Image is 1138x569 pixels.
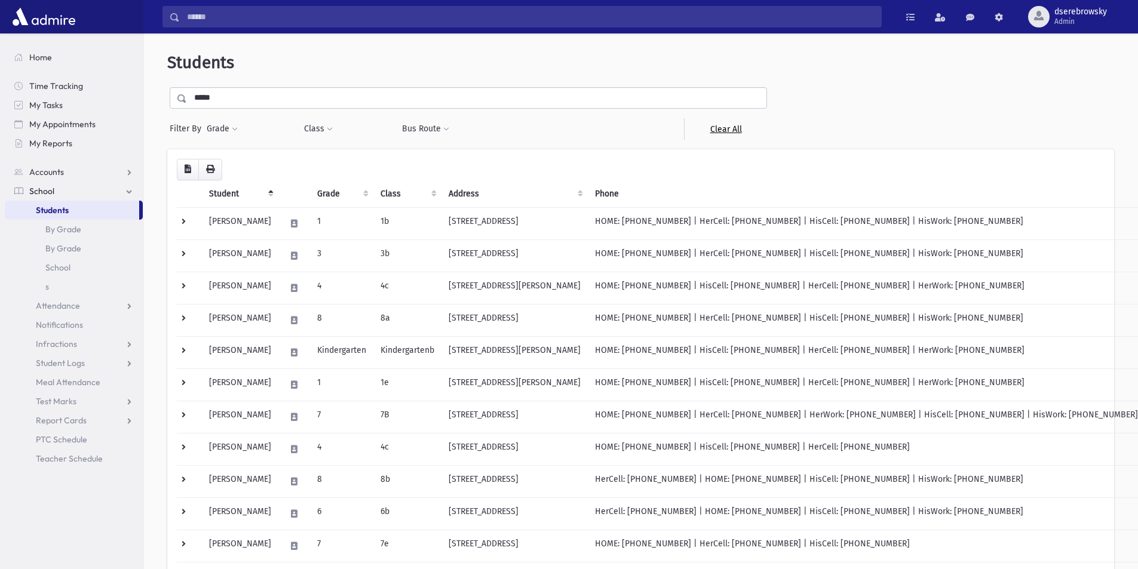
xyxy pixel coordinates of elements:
[29,138,72,149] span: My Reports
[36,453,103,464] span: Teacher Schedule
[180,6,881,27] input: Search
[5,182,143,201] a: School
[202,180,278,208] th: Student: activate to sort column descending
[373,207,441,239] td: 1b
[310,465,373,497] td: 8
[310,239,373,272] td: 3
[5,430,143,449] a: PTC Schedule
[5,315,143,334] a: Notifications
[441,180,588,208] th: Address: activate to sort column ascending
[202,401,278,433] td: [PERSON_NAME]
[202,207,278,239] td: [PERSON_NAME]
[202,433,278,465] td: [PERSON_NAME]
[202,465,278,497] td: [PERSON_NAME]
[170,122,206,135] span: Filter By
[1054,17,1107,26] span: Admin
[5,134,143,153] a: My Reports
[441,401,588,433] td: [STREET_ADDRESS]
[373,497,441,530] td: 6b
[36,415,87,426] span: Report Cards
[36,339,77,349] span: Infractions
[5,96,143,115] a: My Tasks
[5,239,143,258] a: By Grade
[29,100,63,110] span: My Tasks
[29,119,96,130] span: My Appointments
[36,300,80,311] span: Attendance
[441,433,588,465] td: [STREET_ADDRESS]
[310,304,373,336] td: 8
[36,358,85,368] span: Student Logs
[5,258,143,277] a: School
[441,239,588,272] td: [STREET_ADDRESS]
[202,272,278,304] td: [PERSON_NAME]
[441,368,588,401] td: [STREET_ADDRESS][PERSON_NAME]
[441,497,588,530] td: [STREET_ADDRESS]
[373,368,441,401] td: 1e
[202,239,278,272] td: [PERSON_NAME]
[198,159,222,180] button: Print
[441,207,588,239] td: [STREET_ADDRESS]
[177,159,199,180] button: CSV
[310,336,373,368] td: Kindergarten
[202,304,278,336] td: [PERSON_NAME]
[441,465,588,497] td: [STREET_ADDRESS]
[10,5,78,29] img: AdmirePro
[206,118,238,140] button: Grade
[373,239,441,272] td: 3b
[5,220,143,239] a: By Grade
[5,334,143,353] a: Infractions
[441,272,588,304] td: [STREET_ADDRESS][PERSON_NAME]
[5,277,143,296] a: s
[373,530,441,562] td: 7e
[36,396,76,407] span: Test Marks
[373,465,441,497] td: 8b
[373,401,441,433] td: 7B
[373,433,441,465] td: 4c
[5,48,143,67] a: Home
[684,118,767,140] a: Clear All
[29,186,54,196] span: School
[5,392,143,411] a: Test Marks
[373,180,441,208] th: Class: activate to sort column ascending
[5,201,139,220] a: Students
[310,433,373,465] td: 4
[441,304,588,336] td: [STREET_ADDRESS]
[5,296,143,315] a: Attendance
[373,336,441,368] td: Kindergartenb
[373,304,441,336] td: 8a
[202,368,278,401] td: [PERSON_NAME]
[5,449,143,468] a: Teacher Schedule
[29,167,64,177] span: Accounts
[5,115,143,134] a: My Appointments
[441,336,588,368] td: [STREET_ADDRESS][PERSON_NAME]
[310,368,373,401] td: 1
[29,52,52,63] span: Home
[373,272,441,304] td: 4c
[202,336,278,368] td: [PERSON_NAME]
[310,180,373,208] th: Grade: activate to sort column ascending
[167,53,234,72] span: Students
[5,162,143,182] a: Accounts
[5,76,143,96] a: Time Tracking
[310,207,373,239] td: 1
[202,530,278,562] td: [PERSON_NAME]
[303,118,333,140] button: Class
[5,373,143,392] a: Meal Attendance
[310,401,373,433] td: 7
[29,81,83,91] span: Time Tracking
[5,411,143,430] a: Report Cards
[202,497,278,530] td: [PERSON_NAME]
[1054,7,1107,17] span: dserebrowsky
[36,205,69,216] span: Students
[310,497,373,530] td: 6
[310,272,373,304] td: 4
[441,530,588,562] td: [STREET_ADDRESS]
[401,118,450,140] button: Bus Route
[36,377,100,387] span: Meal Attendance
[5,353,143,373] a: Student Logs
[310,530,373,562] td: 7
[36,434,87,445] span: PTC Schedule
[36,319,83,330] span: Notifications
